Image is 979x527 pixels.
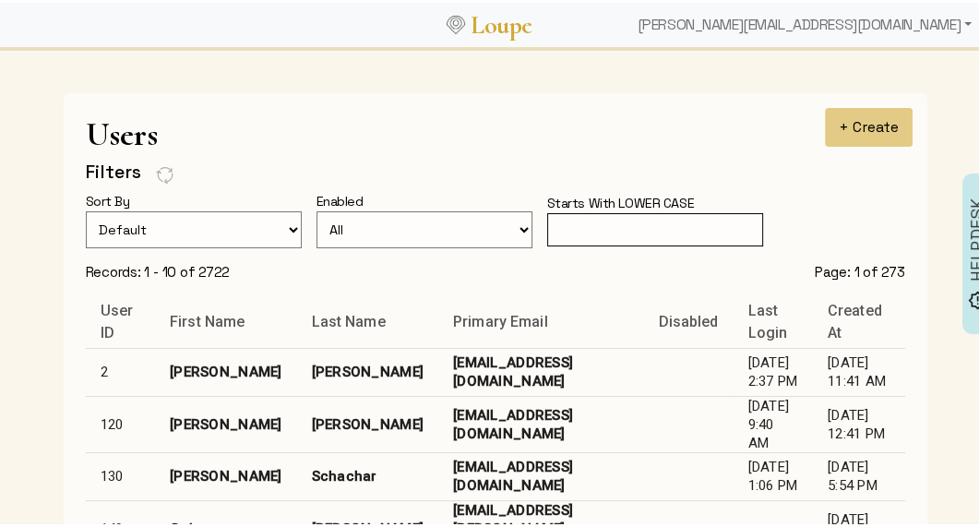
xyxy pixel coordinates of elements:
button: + Create [825,105,913,144]
td: [PERSON_NAME] [155,393,296,449]
div: Page: 1 of 273 [815,260,905,279]
td: [EMAIL_ADDRESS][DOMAIN_NAME] [438,393,643,449]
td: 2 [86,345,156,393]
td: 130 [86,449,156,497]
div: Starts With LOWER CASE [547,190,710,210]
td: [DATE] 9:40 AM [733,393,812,449]
td: [PERSON_NAME] [155,449,296,497]
img: Loupe Logo [447,13,465,31]
div: Sort By [86,188,145,209]
td: Schachar [297,449,438,497]
td: [EMAIL_ADDRESS][DOMAIN_NAME] [438,345,643,393]
img: FFFF [156,162,174,183]
div: [PERSON_NAME][EMAIL_ADDRESS][DOMAIN_NAME] [630,4,979,41]
td: [PERSON_NAME] [155,345,296,393]
h1: Users [86,113,905,150]
td: [DATE] 2:37 PM [733,345,812,393]
h4: Filters [86,158,141,181]
th: Last Name [297,293,438,345]
th: User ID [86,293,156,345]
td: 120 [86,393,156,449]
div: Enabled [316,188,378,209]
td: [DATE] 11:41 AM [813,345,905,393]
td: [PERSON_NAME] [297,393,438,449]
th: Last Login [733,293,812,345]
td: [PERSON_NAME] [297,345,438,393]
a: Loupe [465,6,539,40]
div: Records: 1 - 10 of 2722 [86,260,231,279]
td: [DATE] 1:06 PM [733,449,812,497]
th: First Name [155,293,296,345]
td: [EMAIL_ADDRESS][DOMAIN_NAME] [438,449,643,497]
td: [DATE] 5:54 PM [813,449,905,497]
th: Primary Email [438,293,643,345]
th: Created At [813,293,905,345]
td: [DATE] 12:41 PM [813,393,905,449]
th: Disabled [644,293,734,345]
